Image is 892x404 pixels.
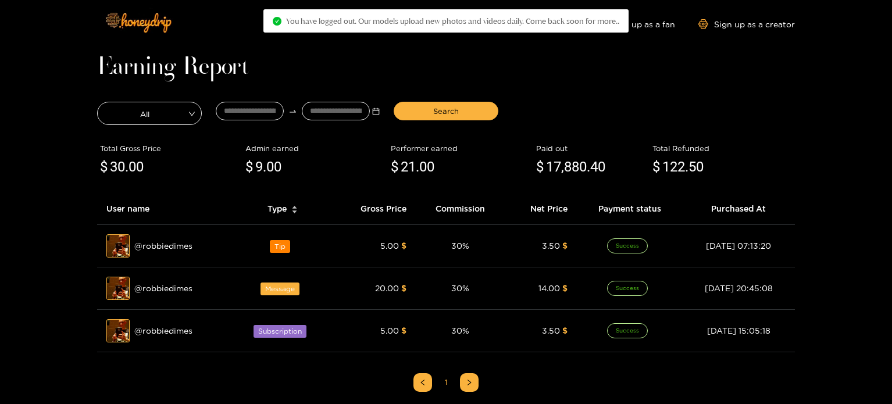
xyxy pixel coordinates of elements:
span: 30 % [451,241,469,250]
span: [DATE] 20:45:08 [705,284,773,292]
span: 17,880 [546,159,587,175]
span: 122 [662,159,685,175]
span: 30 % [451,326,469,335]
span: 9 [255,159,263,175]
span: 14.00 [538,284,560,292]
span: Success [607,323,648,338]
span: Search [433,105,459,117]
span: $ [401,284,406,292]
span: Type [267,202,287,215]
li: Previous Page [413,373,432,392]
span: All [98,105,201,121]
span: You have logged out. Our models upload new photos and videos daily. Come back soon for more.. [286,16,619,26]
th: Purchased At [682,193,795,225]
span: swap-right [288,107,297,116]
h1: Earning Report [97,59,795,76]
span: Message [261,283,299,295]
button: left [413,373,432,392]
span: $ [536,156,544,178]
span: $ [100,156,108,178]
span: Success [607,238,648,253]
span: $ [562,241,568,250]
a: Sign up as a creator [698,19,795,29]
span: $ [391,156,398,178]
span: 5.00 [380,326,399,335]
span: .40 [587,159,605,175]
span: caret-up [291,204,298,210]
span: Success [607,281,648,296]
li: 1 [437,373,455,392]
span: $ [245,156,253,178]
div: Total Refunded [652,142,792,154]
span: right [466,379,473,386]
span: .00 [416,159,434,175]
span: left [419,379,426,386]
a: 1 [437,374,455,391]
span: $ [401,241,406,250]
span: $ [562,326,568,335]
th: Gross Price [332,193,416,225]
li: Next Page [460,373,479,392]
span: Subscription [254,325,306,338]
span: @ robbiedimes [134,239,192,252]
th: Net Price [504,193,577,225]
th: Payment status [577,193,683,225]
span: .00 [263,159,281,175]
span: Tip [270,240,290,253]
span: 20.00 [375,284,399,292]
button: Search [394,102,498,120]
span: $ [652,156,660,178]
span: @ robbiedimes [134,324,192,337]
button: right [460,373,479,392]
th: Commission [416,193,504,225]
span: .00 [125,159,144,175]
th: User name [97,193,233,225]
div: Paid out [536,142,647,154]
div: Total Gross Price [100,142,240,154]
span: $ [401,326,406,335]
span: 3.50 [542,326,560,335]
span: [DATE] 07:13:20 [706,241,771,250]
div: Performer earned [391,142,530,154]
span: $ [562,284,568,292]
span: @ robbiedimes [134,282,192,295]
span: .50 [685,159,704,175]
div: Admin earned [245,142,385,154]
span: to [288,107,297,116]
span: 30 [110,159,125,175]
a: Sign up as a fan [595,19,675,29]
span: 21 [401,159,416,175]
span: caret-down [291,209,298,215]
span: [DATE] 15:05:18 [707,326,770,335]
span: check-circle [273,17,281,26]
span: 30 % [451,284,469,292]
span: 5.00 [380,241,399,250]
span: 3.50 [542,241,560,250]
